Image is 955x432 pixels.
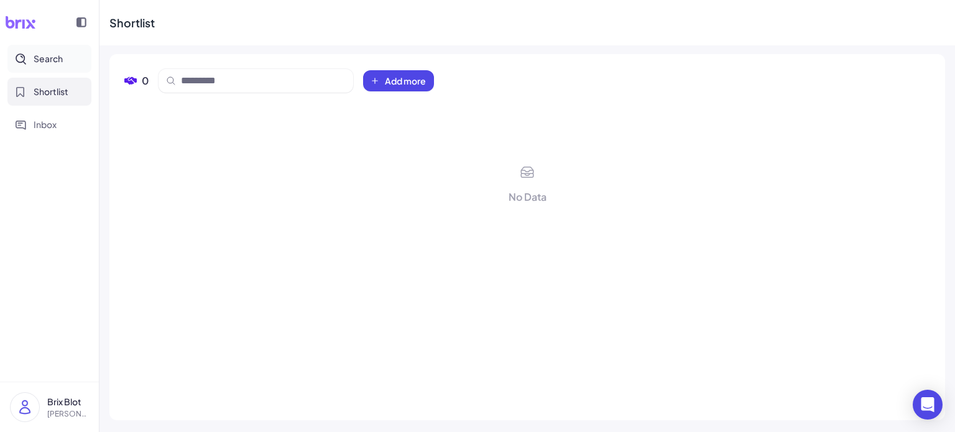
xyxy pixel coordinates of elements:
[7,111,91,139] button: Inbox
[142,73,149,88] span: 0
[34,118,57,131] span: Inbox
[47,395,89,408] p: Brix Blot
[7,45,91,73] button: Search
[509,190,547,205] div: No Data
[109,14,155,31] div: Shortlist
[34,52,63,65] span: Search
[47,408,89,420] p: [PERSON_NAME][EMAIL_ADDRESS][DOMAIN_NAME]
[385,75,426,87] span: Add more
[363,70,434,91] button: Add more
[34,85,68,98] span: Shortlist
[7,78,91,106] button: Shortlist
[913,390,943,420] div: Open Intercom Messenger
[11,393,39,421] img: user_logo.png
